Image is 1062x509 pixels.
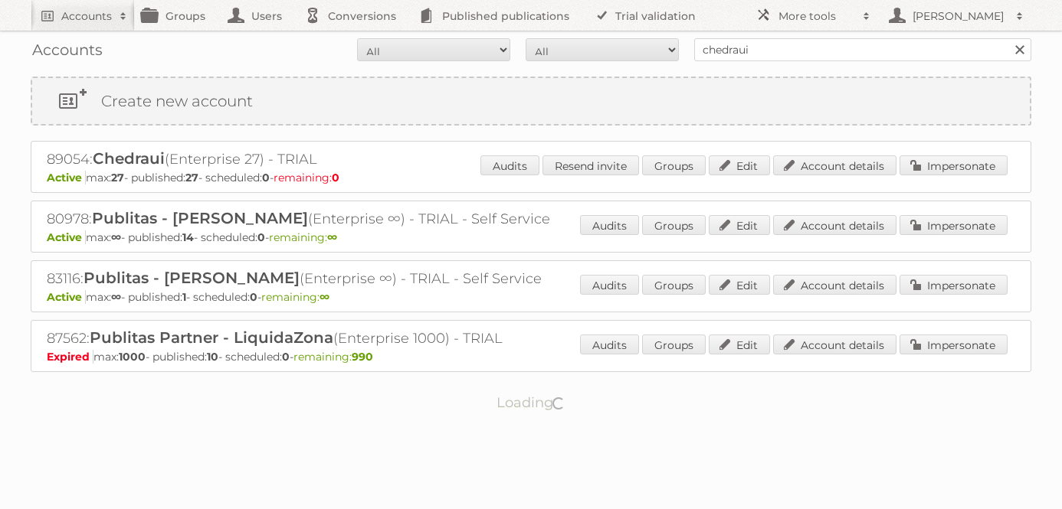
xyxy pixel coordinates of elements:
[642,215,706,235] a: Groups
[47,328,583,348] h2: 87562: (Enterprise 1000) - TRIAL
[207,350,218,364] strong: 10
[47,171,86,184] span: Active
[320,290,329,304] strong: ∞
[182,290,186,304] strong: 1
[250,290,257,304] strong: 0
[332,171,339,184] strong: 0
[580,334,639,354] a: Audits
[580,215,639,235] a: Audits
[47,269,583,289] h2: 83116: (Enterprise ∞) - TRIAL - Self Service
[900,155,1008,175] a: Impersonate
[111,290,121,304] strong: ∞
[47,171,1015,184] p: max: - published: - scheduled: -
[778,8,855,24] h2: More tools
[47,230,86,244] span: Active
[642,275,706,295] a: Groups
[773,275,896,295] a: Account details
[47,230,1015,244] p: max: - published: - scheduled: -
[580,275,639,295] a: Audits
[448,387,615,418] p: Loading
[84,269,300,287] span: Publitas - [PERSON_NAME]
[32,78,1030,124] a: Create new account
[352,350,373,364] strong: 990
[47,149,583,169] h2: 89054: (Enterprise 27) - TRIAL
[480,155,539,175] a: Audits
[47,350,1015,364] p: max: - published: - scheduled: -
[709,334,770,354] a: Edit
[542,155,639,175] a: Resend invite
[185,171,198,184] strong: 27
[900,275,1008,295] a: Impersonate
[111,171,124,184] strong: 27
[642,334,706,354] a: Groups
[92,209,308,227] span: Publitas - [PERSON_NAME]
[261,290,329,304] span: remaining:
[47,350,93,364] span: Expired
[262,171,270,184] strong: 0
[900,334,1008,354] a: Impersonate
[61,8,112,24] h2: Accounts
[773,155,896,175] a: Account details
[47,209,583,229] h2: 80978: (Enterprise ∞) - TRIAL - Self Service
[900,215,1008,235] a: Impersonate
[282,350,290,364] strong: 0
[773,215,896,235] a: Account details
[909,8,1008,24] h2: [PERSON_NAME]
[709,155,770,175] a: Edit
[269,230,337,244] span: remaining:
[327,230,337,244] strong: ∞
[119,350,146,364] strong: 1000
[642,155,706,175] a: Groups
[709,275,770,295] a: Edit
[93,149,165,168] span: Chedraui
[182,230,194,244] strong: 14
[257,230,265,244] strong: 0
[293,350,373,364] span: remaining:
[773,334,896,354] a: Account details
[90,328,333,347] span: Publitas Partner - LiquidaZona
[47,290,86,304] span: Active
[47,290,1015,304] p: max: - published: - scheduled: -
[274,171,339,184] span: remaining:
[111,230,121,244] strong: ∞
[709,215,770,235] a: Edit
